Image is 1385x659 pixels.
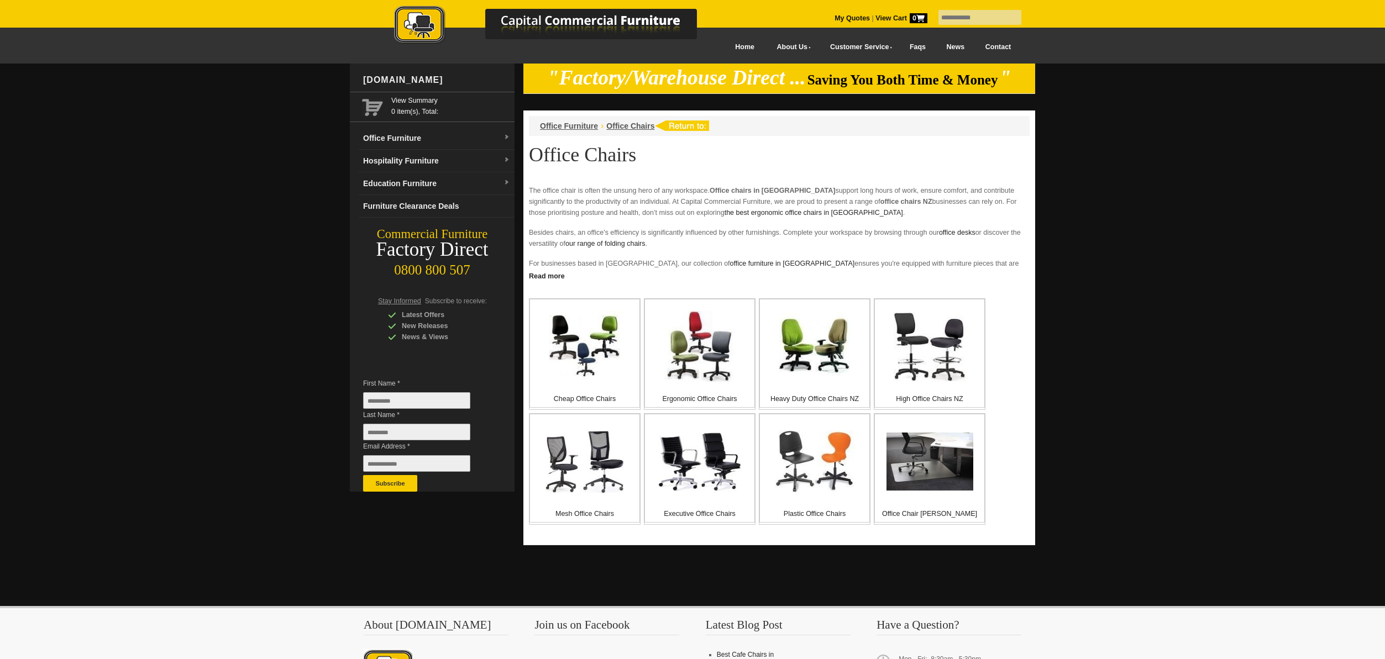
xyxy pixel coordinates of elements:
[503,180,510,186] img: dropdown
[388,331,493,342] div: News & Views
[606,122,654,130] a: Office Chairs
[779,311,850,382] img: Heavy Duty Office Chairs NZ
[545,430,624,493] img: Mesh Office Chairs
[425,297,487,305] span: Subscribe to receive:
[1000,66,1011,89] em: "
[363,441,487,452] span: Email Address *
[975,35,1021,60] a: Contact
[877,619,1021,635] h3: Have a Question?
[529,185,1030,218] p: The office chair is often the unsung hero of any workspace. support long hours of work, ensure co...
[658,431,742,492] img: Executive Office Chairs
[391,95,510,106] a: View Summary
[835,14,870,22] a: My Quotes
[359,127,515,150] a: Office Furnituredropdown
[644,298,756,410] a: Ergonomic Office Chairs Ergonomic Office Chairs
[534,619,679,635] h3: Join us on Facebook
[760,393,869,404] p: Heavy Duty Office Chairs NZ
[503,157,510,164] img: dropdown
[388,320,493,331] div: New Releases
[936,35,975,60] a: News
[939,229,975,236] a: office desks
[645,393,754,404] p: Ergonomic Office Chairs
[664,311,735,382] img: Ergonomic Office Chairs
[910,13,927,23] span: 0
[363,392,470,409] input: First Name *
[875,14,927,22] strong: View Cart
[529,258,1030,291] p: For businesses based in [GEOGRAPHIC_DATA], our collection of ensures you're equipped with furnitu...
[775,430,855,493] img: Plastic Office Chairs
[364,619,508,635] h3: About [DOMAIN_NAME]
[363,424,470,440] input: Last Name *
[894,312,966,381] img: High Office Chairs NZ
[760,508,869,519] p: Plastic Office Chairs
[350,257,515,278] div: 0800 800 507
[529,298,641,410] a: Cheap Office Chairs Cheap Office Chairs
[530,508,639,519] p: Mesh Office Chairs
[388,309,493,320] div: Latest Offers
[875,393,984,404] p: High Office Chairs NZ
[807,72,998,87] span: Saving You Both Time & Money
[759,413,870,525] a: Plastic Office Chairs Plastic Office Chairs
[654,120,709,131] img: return to
[359,64,515,97] div: [DOMAIN_NAME]
[364,6,751,49] a: Capital Commercial Furniture Logo
[529,227,1030,249] p: Besides chairs, an office's efficiency is significantly influenced by other furnishings. Complete...
[549,311,620,382] img: Cheap Office Chairs
[529,144,1030,165] h1: Office Chairs
[359,150,515,172] a: Hospitality Furnituredropdown
[363,409,487,420] span: Last Name *
[886,433,973,491] img: Office Chair Mats
[874,413,985,525] a: Office Chair Mats Office Chair [PERSON_NAME]
[378,297,421,305] span: Stay Informed
[350,242,515,257] div: Factory Direct
[523,268,1035,282] a: Click to read more
[880,198,932,205] strong: office chairs NZ
[875,508,984,519] p: Office Chair [PERSON_NAME]
[503,134,510,141] img: dropdown
[391,95,510,115] span: 0 item(s), Total:
[601,120,604,131] li: ›
[706,619,851,635] h3: Latest Blog Post
[874,14,927,22] a: View Cart0
[363,378,487,389] span: First Name *
[529,413,641,525] a: Mesh Office Chairs Mesh Office Chairs
[644,413,756,525] a: Executive Office Chairs Executive Office Chairs
[730,260,855,267] a: office furniture in [GEOGRAPHIC_DATA]
[359,172,515,195] a: Education Furnituredropdown
[565,240,646,247] a: our range of folding chairs
[710,187,835,194] strong: Office chairs in [GEOGRAPHIC_DATA]
[725,209,903,217] a: the best ergonomic office chairs in [GEOGRAPHIC_DATA]
[645,508,754,519] p: Executive Office Chairs
[899,35,936,60] a: Faqs
[759,298,870,410] a: Heavy Duty Office Chairs NZ Heavy Duty Office Chairs NZ
[540,122,598,130] a: Office Furniture
[874,298,985,410] a: High Office Chairs NZ High Office Chairs NZ
[765,35,818,60] a: About Us
[530,393,639,404] p: Cheap Office Chairs
[363,475,417,492] button: Subscribe
[364,6,751,46] img: Capital Commercial Furniture Logo
[350,226,515,242] div: Commercial Furniture
[363,455,470,472] input: Email Address *
[818,35,899,60] a: Customer Service
[548,66,806,89] em: "Factory/Warehouse Direct ...
[359,195,515,218] a: Furniture Clearance Deals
